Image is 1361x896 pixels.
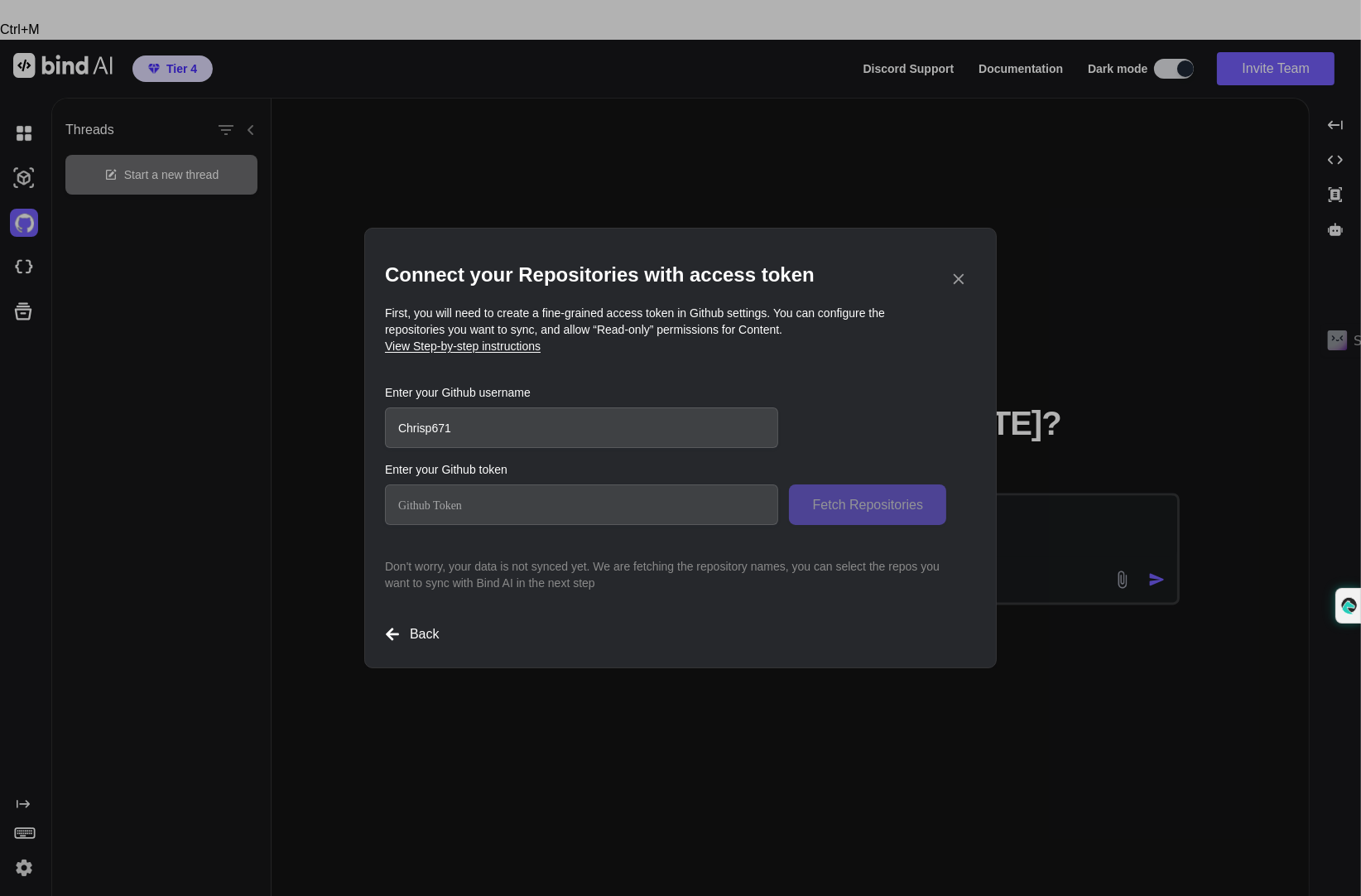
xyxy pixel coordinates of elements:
[385,558,946,591] p: Don't worry, your data is not synced yet. We are fetching the repository names, you can select th...
[385,407,778,448] input: Github Username
[385,461,976,478] h3: Enter your Github token
[385,262,976,288] h2: Connect your Repositories with access token
[385,305,976,354] p: First, you will need to create a fine-grained access token in Github settings. You can configure ...
[385,340,541,353] span: View Step-by-step instructions
[385,384,946,401] h3: Enter your Github username
[789,484,946,525] button: Fetch Repositories
[813,495,923,515] span: Fetch Repositories
[385,484,778,525] input: Github Token
[410,624,440,644] h3: Back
